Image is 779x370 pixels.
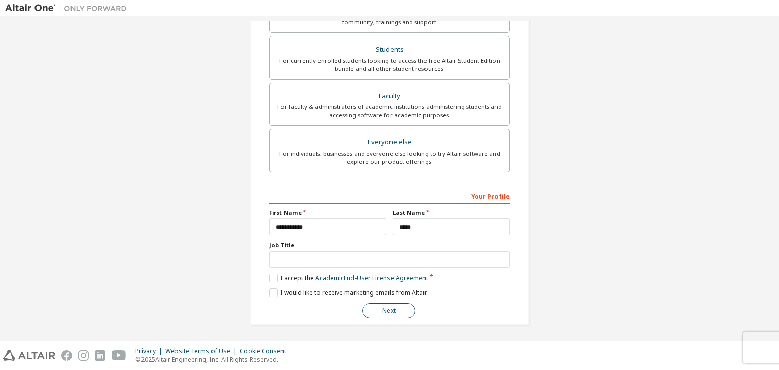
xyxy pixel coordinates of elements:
[112,350,126,361] img: youtube.svg
[276,57,503,73] div: For currently enrolled students looking to access the free Altair Student Edition bundle and all ...
[269,288,427,297] label: I would like to receive marketing emails from Altair
[269,241,510,249] label: Job Title
[135,355,292,364] p: © 2025 Altair Engineering, Inc. All Rights Reserved.
[61,350,72,361] img: facebook.svg
[276,135,503,150] div: Everyone else
[135,347,165,355] div: Privacy
[315,274,428,282] a: Academic End-User License Agreement
[276,43,503,57] div: Students
[276,150,503,166] div: For individuals, businesses and everyone else looking to try Altair software and explore our prod...
[276,103,503,119] div: For faculty & administrators of academic institutions administering students and accessing softwa...
[269,188,510,204] div: Your Profile
[95,350,105,361] img: linkedin.svg
[165,347,240,355] div: Website Terms of Use
[5,3,132,13] img: Altair One
[362,303,415,318] button: Next
[393,209,510,217] label: Last Name
[240,347,292,355] div: Cookie Consent
[78,350,89,361] img: instagram.svg
[276,89,503,103] div: Faculty
[269,274,428,282] label: I accept the
[269,209,386,217] label: First Name
[3,350,55,361] img: altair_logo.svg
